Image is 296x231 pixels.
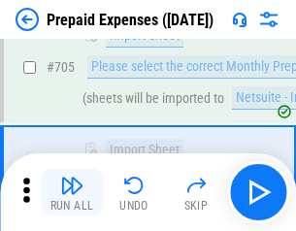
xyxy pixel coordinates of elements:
span: # 705 [47,59,75,75]
img: Run All [60,174,83,197]
img: Main button [243,177,274,208]
img: Skip [184,174,208,197]
img: Support [232,12,247,27]
button: Run All [41,169,103,215]
div: Skip [184,200,209,212]
div: Undo [119,200,148,212]
img: Settings menu [257,8,280,31]
div: Run All [50,200,94,212]
div: Import Sheet [106,139,183,162]
button: Undo [103,169,165,215]
div: Prepaid Expenses ([DATE]) [47,11,214,29]
img: Undo [122,174,146,197]
button: Skip [165,169,227,215]
img: Back [16,8,39,31]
